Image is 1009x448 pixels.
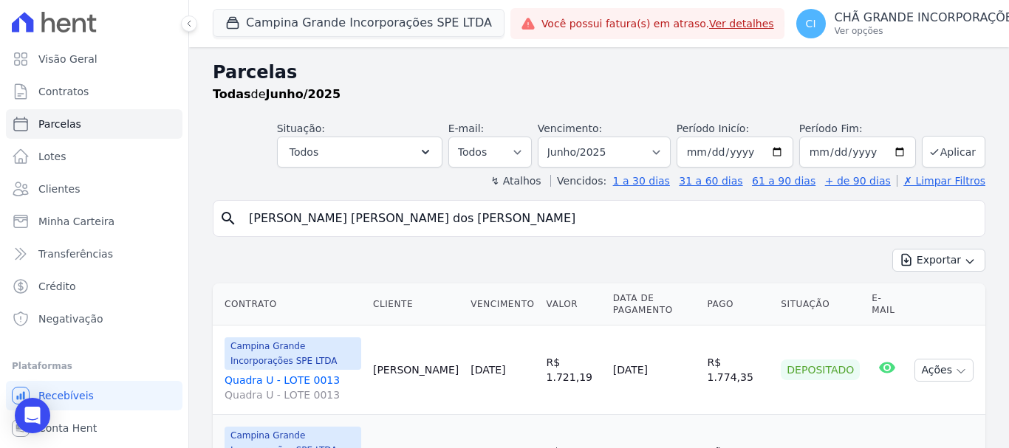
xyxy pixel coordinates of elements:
[6,174,182,204] a: Clientes
[213,86,341,103] p: de
[213,283,367,325] th: Contrato
[225,337,361,370] span: Campina Grande Incorporações SPE LTDA
[922,136,985,168] button: Aplicar
[541,325,607,415] td: R$ 1.721,19
[38,247,113,261] span: Transferências
[709,18,774,30] a: Ver detalhes
[6,413,182,443] a: Conta Hent
[541,283,607,325] th: Valor
[897,175,985,187] a: ✗ Limpar Filtros
[38,311,103,326] span: Negativação
[38,214,114,229] span: Minha Carteira
[892,249,985,272] button: Exportar
[15,398,50,433] div: Open Intercom Messenger
[752,175,815,187] a: 61 a 90 dias
[38,279,76,294] span: Crédito
[6,44,182,74] a: Visão Geral
[6,239,182,269] a: Transferências
[38,84,89,99] span: Contratos
[448,123,485,134] label: E-mail:
[213,59,985,86] h2: Parcelas
[550,175,606,187] label: Vencidos:
[6,109,182,139] a: Parcelas
[277,123,325,134] label: Situação:
[799,121,916,137] label: Período Fim:
[225,387,361,402] span: Quadra U - LOTE 0013
[613,175,670,187] a: 1 a 30 dias
[225,373,361,402] a: Quadra U - LOTE 0013Quadra U - LOTE 0013
[213,87,251,101] strong: Todas
[38,388,94,403] span: Recebíveis
[607,325,702,415] td: [DATE]
[677,123,749,134] label: Período Inicío:
[465,283,540,325] th: Vencimento
[781,359,860,380] div: Depositado
[38,149,66,164] span: Lotes
[38,182,80,196] span: Clientes
[775,283,866,325] th: Situação
[277,137,442,168] button: Todos
[367,325,465,415] td: [PERSON_NAME]
[702,325,776,415] td: R$ 1.774,35
[6,77,182,106] a: Contratos
[6,142,182,171] a: Lotes
[266,87,341,101] strong: Junho/2025
[38,421,97,435] span: Conta Hent
[541,16,774,32] span: Você possui fatura(s) em atraso.
[38,117,81,131] span: Parcelas
[866,283,909,325] th: E-mail
[240,204,979,233] input: Buscar por nome do lote ou do cliente
[679,175,742,187] a: 31 a 60 dias
[219,210,237,227] i: search
[490,175,541,187] label: ↯ Atalhos
[6,381,182,410] a: Recebíveis
[806,18,816,29] span: CI
[538,123,602,134] label: Vencimento:
[914,359,974,382] button: Ações
[825,175,891,187] a: + de 90 dias
[367,283,465,325] th: Cliente
[38,52,98,66] span: Visão Geral
[6,207,182,236] a: Minha Carteira
[702,283,776,325] th: Pago
[12,357,177,375] div: Plataformas
[6,272,182,301] a: Crédito
[213,9,504,37] button: Campina Grande Incorporações SPE LTDA
[290,143,318,161] span: Todos
[607,283,702,325] th: Data de Pagamento
[471,364,505,376] a: [DATE]
[6,304,182,334] a: Negativação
